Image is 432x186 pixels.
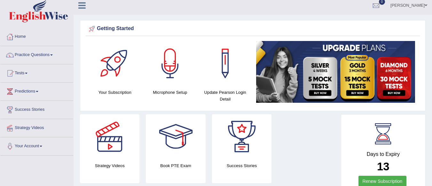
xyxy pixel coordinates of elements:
[0,83,73,99] a: Predictions
[90,89,139,96] h4: Your Subscription
[348,151,418,157] h4: Days to Expiry
[80,162,139,169] h4: Strategy Videos
[146,89,195,96] h4: Microphone Setup
[0,101,73,117] a: Success Stories
[0,46,73,62] a: Practice Questions
[201,89,250,102] h4: Update Pearson Login Detail
[0,64,73,80] a: Tests
[146,162,205,169] h4: Book PTE Exam
[87,24,418,34] div: Getting Started
[0,28,73,44] a: Home
[212,162,271,169] h4: Success Stories
[0,119,73,135] a: Strategy Videos
[256,41,415,103] img: small5.jpg
[0,137,73,153] a: Your Account
[377,160,389,173] b: 13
